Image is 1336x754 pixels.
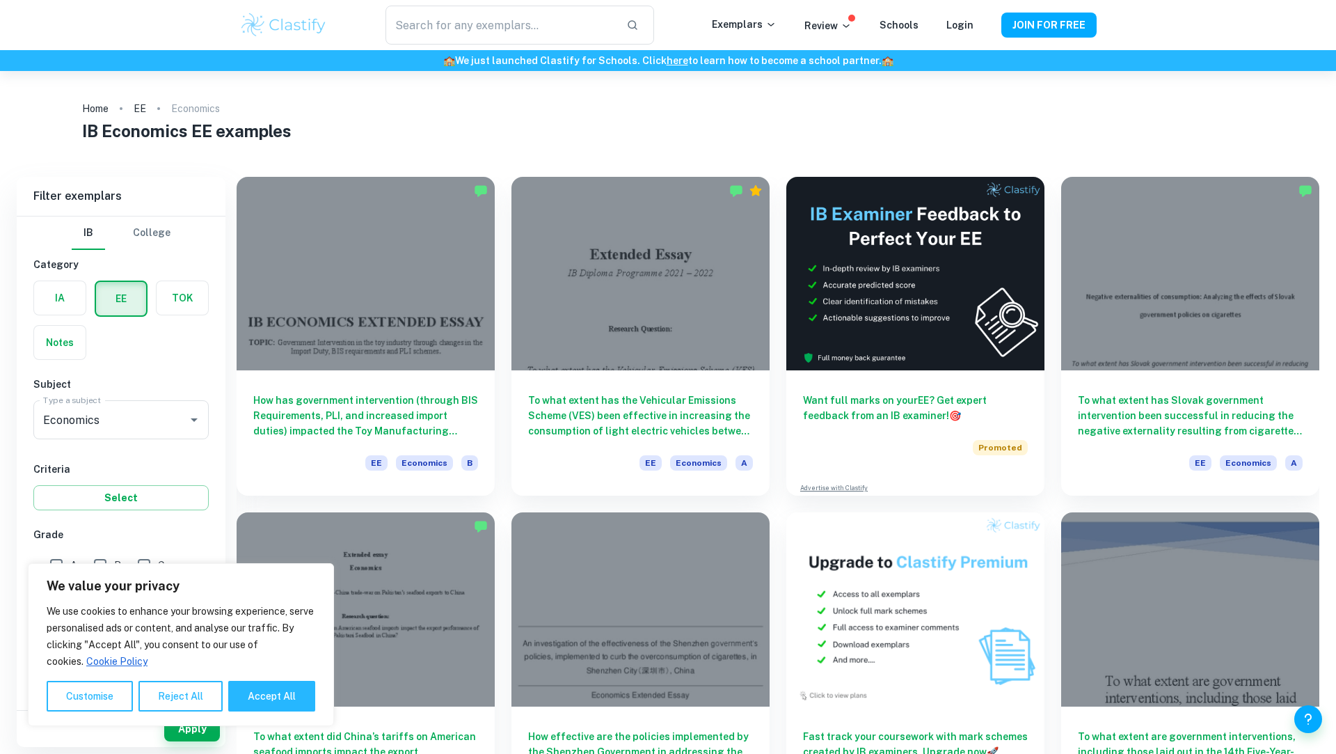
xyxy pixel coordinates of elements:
button: TOK [157,281,208,315]
span: 🏫 [882,55,893,66]
button: Customise [47,681,133,712]
a: How has government intervention (through BIS Requirements, PLI, and increased import duties) impa... [237,177,495,496]
a: EE [134,99,146,118]
span: Economics [670,455,727,471]
img: Marked [474,184,488,198]
div: We value your privacy [28,563,334,726]
a: Want full marks on yourEE? Get expert feedback from an IB examiner!PromotedAdvertise with Clastify [786,177,1044,496]
p: Exemplars [712,17,777,32]
button: College [133,217,170,250]
p: We value your privacy [47,578,315,595]
span: Economics [396,455,453,471]
h6: How has government intervention (through BIS Requirements, PLI, and increased import duties) impa... [253,393,478,439]
button: IA [34,281,86,315]
p: Economics [171,101,220,116]
button: Notes [34,326,86,359]
img: Marked [729,184,743,198]
span: EE [365,455,388,471]
a: Schools [880,19,918,31]
span: 🎯 [949,410,961,421]
a: To what extent has Slovak government intervention been successful in reducing the negative extern... [1061,177,1319,496]
a: here [667,55,688,66]
input: Search for any exemplars... [385,6,615,45]
img: Marked [1298,184,1312,198]
h6: Category [33,257,209,272]
img: Clastify logo [239,11,328,39]
h6: We just launched Clastify for Schools. Click to learn how to become a school partner. [3,53,1333,68]
h6: Grade [33,527,209,542]
button: Apply [164,716,220,741]
div: Premium [749,184,763,198]
span: A [70,558,77,573]
button: Select [33,485,209,510]
a: Home [82,99,109,118]
p: We use cookies to enhance your browsing experience, serve personalised ads or content, and analys... [47,603,315,670]
a: Login [946,19,973,31]
button: Open [184,410,204,430]
span: C [158,558,165,573]
h6: Subject [33,377,209,392]
span: B [114,558,121,573]
span: A [1285,455,1303,471]
img: Thumbnail [786,512,1044,706]
button: JOIN FOR FREE [1001,13,1097,38]
img: Marked [474,519,488,533]
button: EE [96,282,146,315]
a: Cookie Policy [86,655,148,668]
h6: Criteria [33,462,209,477]
span: 🏫 [443,55,455,66]
label: Type a subject [43,394,101,406]
h6: To what extent has the Vehicular Emissions Scheme (VES) been effective in increasing the consumpt... [528,393,753,439]
button: Reject All [138,681,223,712]
div: Filter type choice [72,217,170,250]
h6: Want full marks on your EE ? Get expert feedback from an IB examiner! [803,393,1028,423]
h1: IB Economics EE examples [82,118,1255,143]
span: Promoted [973,440,1028,455]
span: B [461,455,478,471]
span: Economics [1220,455,1277,471]
span: EE [639,455,662,471]
button: Accept All [228,681,315,712]
span: EE [1189,455,1211,471]
span: A [735,455,753,471]
button: Help and Feedback [1294,705,1322,733]
img: Thumbnail [786,177,1044,370]
a: To what extent has the Vehicular Emissions Scheme (VES) been effective in increasing the consumpt... [511,177,770,496]
h6: Filter exemplars [17,177,225,216]
button: IB [72,217,105,250]
a: Advertise with Clastify [800,483,868,493]
p: Review [804,18,852,33]
h6: To what extent has Slovak government intervention been successful in reducing the negative extern... [1078,393,1303,439]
